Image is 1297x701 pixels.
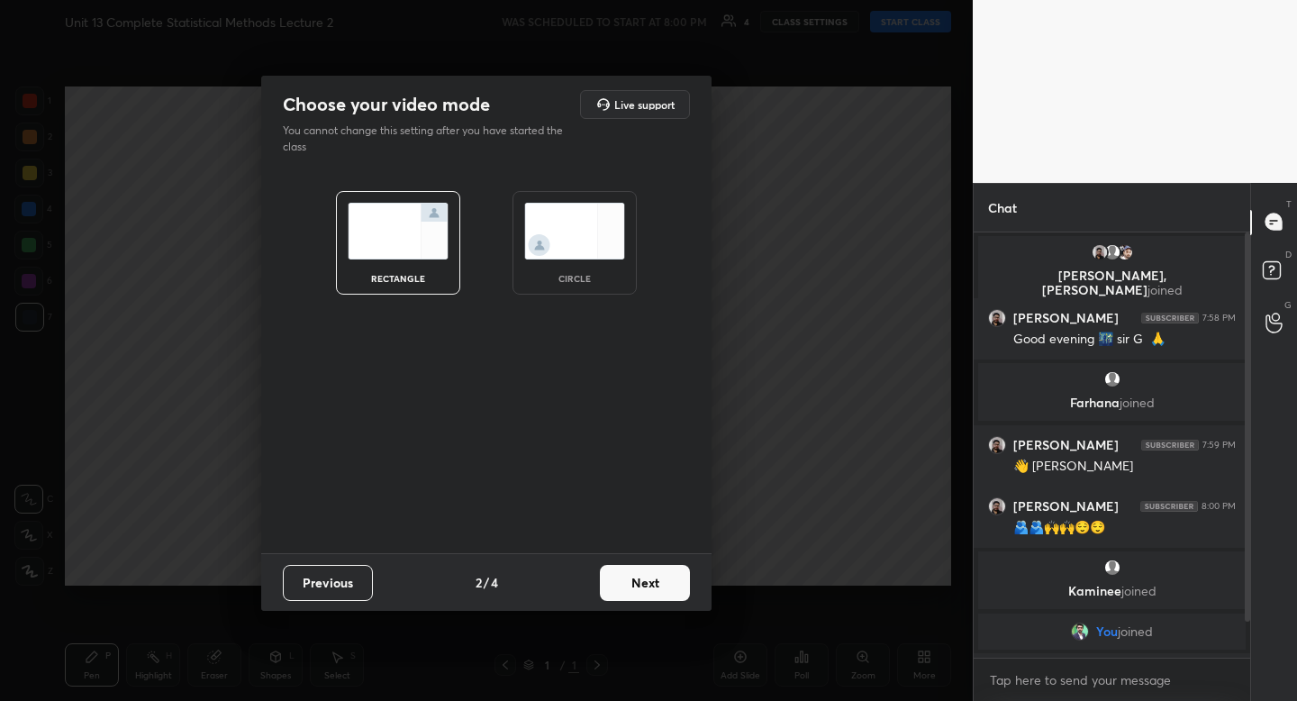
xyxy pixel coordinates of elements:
img: 4P8fHbbgJtejmAAAAAElFTkSuQmCC [1141,313,1199,323]
h6: [PERSON_NAME] [1013,498,1119,514]
img: d927ead1100745ec8176353656eda1f8.jpg [988,309,1006,327]
img: default.png [1103,559,1121,577]
img: default.png [1103,243,1121,261]
p: [PERSON_NAME], [PERSON_NAME] [989,269,1235,297]
img: normalScreenIcon.ae25ed63.svg [348,203,449,259]
button: Next [600,565,690,601]
span: joined [1147,281,1183,298]
span: joined [1120,394,1155,411]
div: 7:58 PM [1202,313,1236,323]
p: D [1285,248,1292,261]
h4: / [484,573,489,592]
div: 🫂🫂🙌🙌😌😌 [1013,519,1236,537]
img: 4P8fHbbgJtejmAAAAAElFTkSuQmCC [1140,501,1198,512]
img: 4P8fHbbgJtejmAAAAAElFTkSuQmCC [1141,440,1199,451]
div: grid [974,232,1250,659]
span: joined [1118,624,1153,639]
h6: [PERSON_NAME] [1013,310,1119,326]
div: 👋 [PERSON_NAME] [1013,458,1236,476]
button: Previous [283,565,373,601]
img: 3 [1116,243,1134,261]
p: You cannot change this setting after you have started the class [283,123,575,155]
h6: [PERSON_NAME] [1013,437,1119,453]
p: Kaminee [989,584,1235,598]
span: joined [1121,582,1156,599]
img: default.png [1103,370,1121,388]
h4: 2 [476,573,482,592]
div: Good evening 🌃 sir G 🙏 [1013,331,1236,349]
h4: 4 [491,573,498,592]
img: d08d8ff8258545f9822ac8fffd9437ff.jpg [1071,623,1089,641]
img: d927ead1100745ec8176353656eda1f8.jpg [1091,243,1109,261]
img: d927ead1100745ec8176353656eda1f8.jpg [988,436,1006,454]
img: circleScreenIcon.acc0effb.svg [524,203,625,259]
div: circle [539,274,611,283]
div: 8:00 PM [1202,501,1236,512]
p: Farhana [989,396,1235,410]
p: Chat [974,184,1031,232]
p: T [1286,197,1292,211]
img: d927ead1100745ec8176353656eda1f8.jpg [988,497,1006,515]
div: 7:59 PM [1202,440,1236,451]
span: You [1096,624,1118,639]
p: G [1284,298,1292,312]
div: rectangle [362,274,434,283]
h5: Live support [614,99,675,110]
h2: Choose your video mode [283,93,490,116]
